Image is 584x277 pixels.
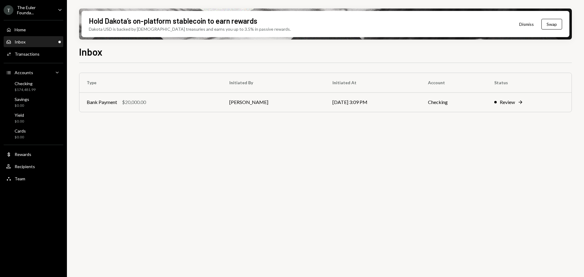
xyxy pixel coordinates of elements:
[15,176,25,181] div: Team
[4,48,63,59] a: Transactions
[15,128,26,133] div: Cards
[4,79,63,94] a: Checking$174,481.99
[512,17,541,31] button: Dismiss
[89,16,257,26] div: Hold Dakota’s on-platform stablecoin to earn rewards
[222,73,325,92] th: Initiated By
[15,39,26,44] div: Inbox
[79,46,103,58] h1: Inbox
[4,36,63,47] a: Inbox
[89,26,291,32] div: Dakota USD is backed by [DEMOGRAPHIC_DATA] treasuries and earns you up to 3.5% in passive rewards.
[500,99,515,106] div: Review
[15,70,33,75] div: Accounts
[15,97,29,102] div: Savings
[4,161,63,172] a: Recipients
[15,81,36,86] div: Checking
[122,99,146,106] div: $20,000.00
[222,92,325,112] td: [PERSON_NAME]
[15,119,24,124] div: $0.00
[4,149,63,160] a: Rewards
[325,73,421,92] th: Initiated At
[541,19,562,29] button: Swap
[15,103,29,108] div: $0.00
[421,73,487,92] th: Account
[15,87,36,92] div: $174,481.99
[325,92,421,112] td: [DATE] 3:09 PM
[79,73,222,92] th: Type
[15,135,26,140] div: $0.00
[4,5,13,15] div: T
[4,173,63,184] a: Team
[4,95,63,109] a: Savings$0.00
[87,99,117,106] div: Bank Payment
[15,27,26,32] div: Home
[17,5,53,15] div: The Euler Founda...
[4,111,63,125] a: Yield$0.00
[15,51,40,57] div: Transactions
[4,67,63,78] a: Accounts
[487,73,572,92] th: Status
[4,24,63,35] a: Home
[15,164,35,169] div: Recipients
[15,152,31,157] div: Rewards
[421,92,487,112] td: Checking
[15,113,24,118] div: Yield
[4,126,63,141] a: Cards$0.00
